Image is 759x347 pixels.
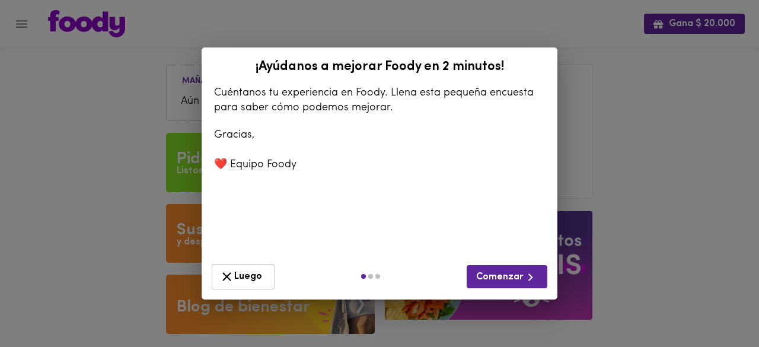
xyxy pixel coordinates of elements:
button: Comenzar [467,265,547,288]
p: Gracias, ❤️ Equipo Foody [214,128,545,173]
span: Comenzar [476,270,538,285]
p: Cuéntanos tu experiencia en Foody. Llena esta pequeña encuesta para saber cómo podemos mejorar. [214,86,545,116]
span: Luego [219,269,267,284]
button: Luego [212,264,275,289]
h2: ¡Ayúdanos a mejorar Foody en 2 minutos! [208,60,551,74]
